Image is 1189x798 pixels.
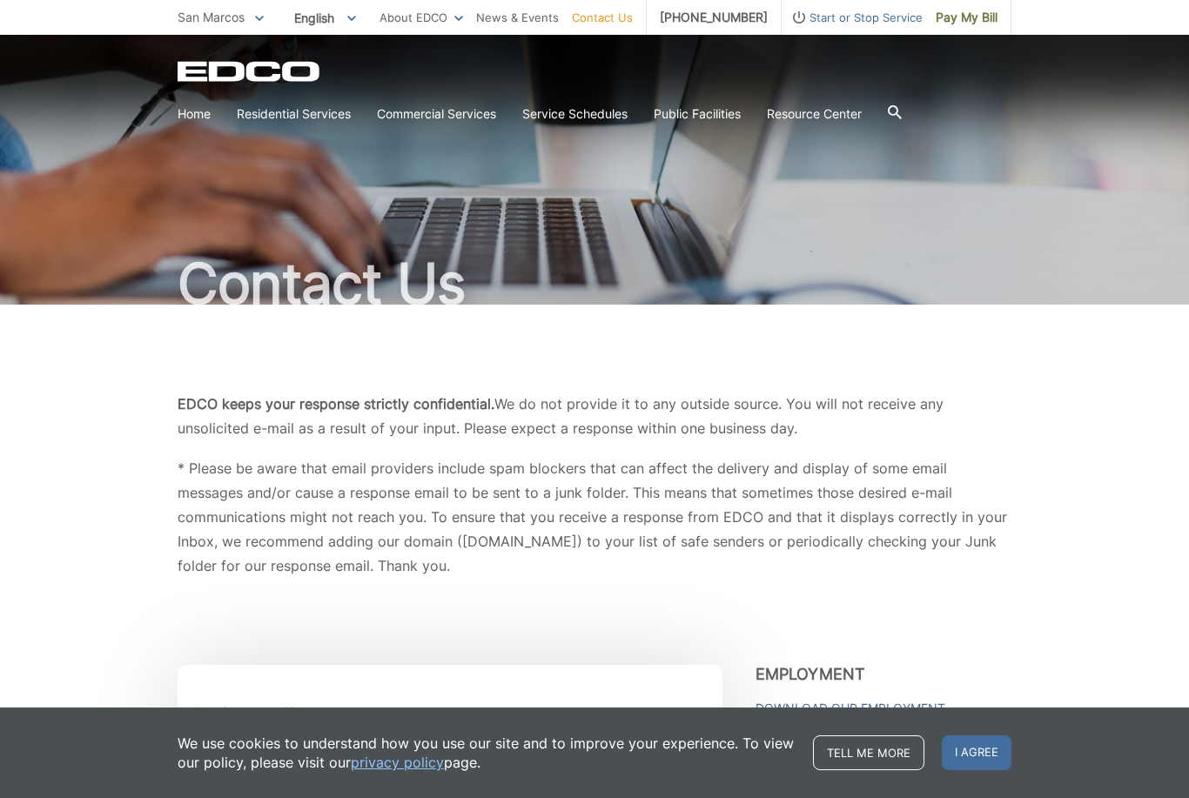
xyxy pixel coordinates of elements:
a: EDCD logo. Return to the homepage. [178,61,322,82]
a: privacy policy [351,753,444,772]
span: I agree [942,735,1011,770]
a: Contact Us [572,8,633,27]
h1: Contact Us [178,256,1011,312]
a: News & Events [476,8,559,27]
a: Commercial Services [377,104,496,124]
span: English [281,3,369,32]
a: About EDCO [380,8,463,27]
p: * Please be aware that email providers include spam blockers that can affect the delivery and dis... [178,456,1011,578]
b: EDCO keeps your response strictly confidential. [178,395,494,412]
h3: Employment [756,665,1011,684]
a: Residential Services [237,104,351,124]
a: Home [178,104,211,124]
span: San Marcos [178,10,245,24]
a: Service Schedules [522,104,628,124]
p: We use cookies to understand how you use our site and to improve your experience. To view our pol... [178,734,796,772]
label: I am interested in: [195,705,368,721]
span: Pay My Bill [936,8,998,27]
a: Download Our Employment Application [756,699,1011,737]
a: Public Facilities [654,104,741,124]
a: Tell me more [813,735,924,770]
a: Resource Center [767,104,862,124]
p: We do not provide it to any outside source. You will not receive any unsolicited e-mail as a resu... [178,392,1011,440]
